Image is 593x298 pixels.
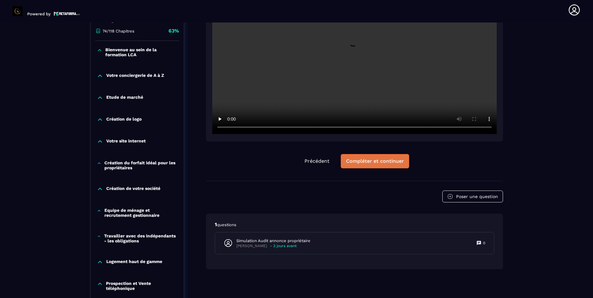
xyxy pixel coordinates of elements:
[270,244,297,248] p: - 3 jours avant
[168,27,179,34] p: 63%
[106,259,162,265] p: Logement haut de gamme
[106,281,178,291] p: Prospection et Vente téléphonique
[299,154,334,168] button: Précédent
[341,154,409,168] button: Compléter et continuer
[104,233,177,243] p: Travailler avec des indépendants - les obligations
[13,6,23,16] img: logo-branding
[104,208,178,218] p: Equipe de ménage et recrutement gestionnaire
[442,191,503,202] button: Poser une question
[103,29,134,33] p: 74/118 Chapitres
[106,95,143,101] p: Etude de marché
[236,238,310,244] p: Simulation Audit annonce propriétaire
[106,138,146,145] p: Votre site internet
[105,47,178,57] p: Bienvenue au sein de la formation LCA
[106,73,164,79] p: Votre conciergerie de A à Z
[483,241,485,246] p: 0
[236,244,267,248] p: [PERSON_NAME]
[104,160,177,170] p: Création du forfait idéal pour les propriétaires
[27,12,51,16] p: Powered by
[346,158,404,164] div: Compléter et continuer
[54,11,80,16] img: logo
[215,221,494,228] p: 1
[217,222,236,227] span: questions
[106,117,142,123] p: Création de logo
[106,186,160,192] p: Création de votre société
